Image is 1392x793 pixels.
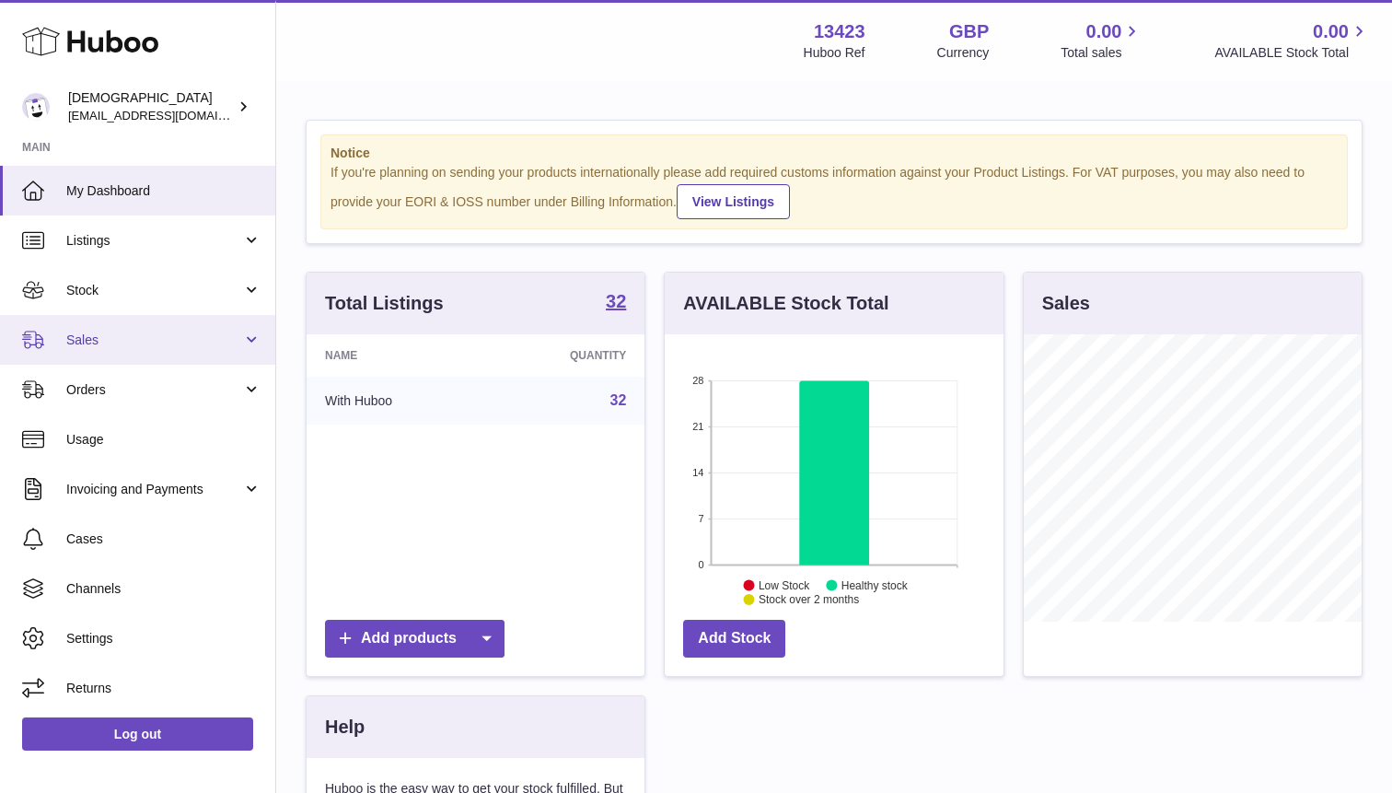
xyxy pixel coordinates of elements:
[66,182,261,200] span: My Dashboard
[66,332,242,349] span: Sales
[699,559,704,570] text: 0
[1086,19,1122,44] span: 0.00
[677,184,790,219] a: View Listings
[485,334,645,377] th: Quantity
[949,19,989,44] strong: GBP
[66,381,242,399] span: Orders
[66,431,261,449] span: Usage
[66,232,242,250] span: Listings
[693,421,704,432] text: 21
[1214,44,1370,62] span: AVAILABLE Stock Total
[1214,19,1370,62] a: 0.00 AVAILABLE Stock Total
[683,291,888,316] h3: AVAILABLE Stock Total
[693,467,704,478] text: 14
[331,145,1338,162] strong: Notice
[683,620,785,658] a: Add Stock
[1042,291,1090,316] h3: Sales
[814,19,865,44] strong: 13423
[307,377,485,425] td: With Huboo
[66,580,261,598] span: Channels
[66,531,261,548] span: Cases
[1313,19,1349,44] span: 0.00
[804,44,865,62] div: Huboo Ref
[22,93,50,121] img: olgazyuz@outlook.com
[66,481,242,498] span: Invoicing and Payments
[66,282,242,299] span: Stock
[307,334,485,377] th: Name
[606,292,626,310] strong: 32
[325,620,505,658] a: Add products
[610,392,627,408] a: 32
[325,715,365,740] h3: Help
[759,593,859,606] text: Stock over 2 months
[331,164,1338,219] div: If you're planning on sending your products internationally please add required customs informati...
[693,375,704,386] text: 28
[841,578,909,591] text: Healthy stock
[66,680,261,697] span: Returns
[68,89,234,124] div: [DEMOGRAPHIC_DATA]
[325,291,444,316] h3: Total Listings
[66,630,261,647] span: Settings
[759,578,810,591] text: Low Stock
[699,513,704,524] text: 7
[606,292,626,314] a: 32
[68,108,271,122] span: [EMAIL_ADDRESS][DOMAIN_NAME]
[22,717,253,751] a: Log out
[1061,44,1143,62] span: Total sales
[937,44,990,62] div: Currency
[1061,19,1143,62] a: 0.00 Total sales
